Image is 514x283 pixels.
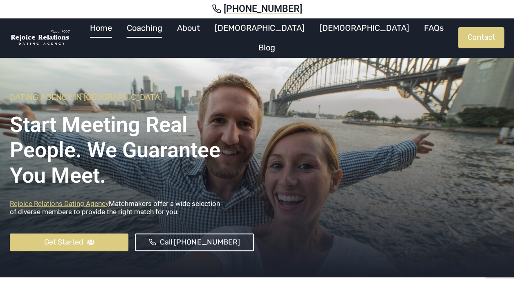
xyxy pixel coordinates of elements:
a: [PHONE_NUMBER] [10,3,504,15]
a: Call [PHONE_NUMBER] [135,233,254,251]
img: Rejoice Relations [10,29,71,46]
span: Get Started [44,236,83,248]
a: Get Started [10,233,128,251]
a: Rejoice Relations Dating Agency [10,199,109,208]
a: About [170,18,207,38]
a: Blog [251,38,283,57]
span: Call [PHONE_NUMBER] [160,236,240,248]
a: [DEMOGRAPHIC_DATA] [312,18,417,38]
nav: Primary Navigation [75,18,458,57]
span: [PHONE_NUMBER] [224,3,302,15]
a: Home [83,18,119,38]
a: [DEMOGRAPHIC_DATA] [207,18,312,38]
p: Matchmakers offer a wide selection of diverse members to provide the right match for you. [10,199,254,220]
h6: Dating Agency In [GEOGRAPHIC_DATA] [10,92,254,102]
a: Coaching [119,18,170,38]
h1: Start Meeting Real People. We Guarantee you meet. [10,106,254,189]
a: Contact [458,27,504,48]
a: FAQs [417,18,451,38]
